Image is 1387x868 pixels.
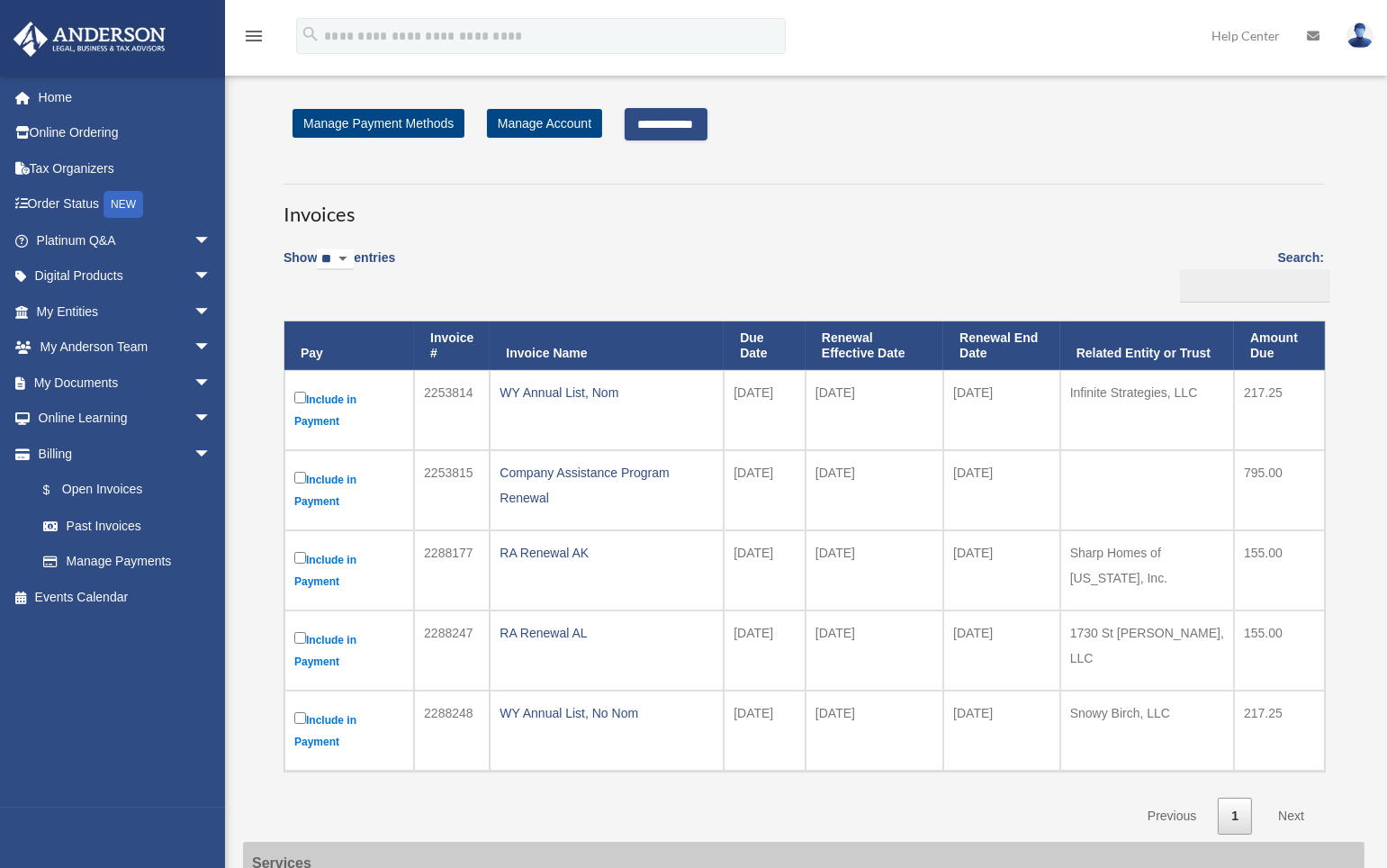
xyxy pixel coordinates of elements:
a: Events Calendar [13,579,239,615]
input: Include in Payment [294,392,306,403]
td: Snowy Birch, LLC [1060,691,1234,771]
a: Home [13,79,239,115]
td: [DATE] [943,370,1060,450]
th: Related Entity or Trust: activate to sort column ascending [1060,321,1234,370]
a: Online Ordering [13,115,239,151]
td: 217.25 [1234,691,1325,771]
div: NEW [104,191,143,218]
select: Showentries [317,249,354,270]
td: [DATE] [806,370,943,450]
input: Include in Payment [294,552,306,564]
label: Include in Payment [294,468,404,512]
span: arrow_drop_down [194,258,230,295]
td: 1730 St [PERSON_NAME], LLC [1060,610,1234,691]
span: arrow_drop_down [194,222,230,259]
td: Sharp Homes of [US_STATE], Inc. [1060,530,1234,610]
input: Include in Payment [294,632,306,644]
h3: Invoices [284,184,1324,229]
th: Due Date: activate to sort column ascending [724,321,806,370]
span: arrow_drop_down [194,330,230,366]
img: Anderson Advisors Platinum Portal [8,22,171,57]
label: Show entries [284,247,395,288]
label: Include in Payment [294,709,404,753]
td: [DATE] [724,450,806,530]
div: WY Annual List, No Nom [500,701,714,726]
td: 2288177 [414,530,490,610]
span: arrow_drop_down [194,294,230,330]
td: [DATE] [806,530,943,610]
div: WY Annual List, Nom [500,380,714,405]
th: Invoice #: activate to sort column ascending [414,321,490,370]
td: [DATE] [724,610,806,691]
td: Infinite Strategies, LLC [1060,370,1234,450]
span: arrow_drop_down [194,436,230,473]
a: Past Invoices [25,508,230,544]
td: 2288247 [414,610,490,691]
a: Digital Productsarrow_drop_down [13,258,239,294]
label: Include in Payment [294,388,404,432]
td: [DATE] [943,530,1060,610]
span: arrow_drop_down [194,365,230,402]
input: Include in Payment [294,472,306,484]
td: [DATE] [806,450,943,530]
td: [DATE] [724,370,806,450]
td: 155.00 [1234,610,1325,691]
a: $Open Invoices [25,472,221,509]
td: 2253814 [414,370,490,450]
th: Pay: activate to sort column descending [284,321,414,370]
a: My Entitiesarrow_drop_down [13,294,239,330]
td: 2253815 [414,450,490,530]
td: 795.00 [1234,450,1325,530]
td: [DATE] [943,691,1060,771]
span: $ [53,479,62,502]
a: My Anderson Teamarrow_drop_down [13,330,239,366]
td: [DATE] [943,610,1060,691]
a: Platinum Q&Aarrow_drop_down [13,222,239,258]
input: Include in Payment [294,712,306,724]
td: [DATE] [724,530,806,610]
td: 155.00 [1234,530,1325,610]
a: Order StatusNEW [13,186,239,223]
a: My Documentsarrow_drop_down [13,365,239,401]
td: 2288248 [414,691,490,771]
div: RA Renewal AK [500,540,714,565]
label: Include in Payment [294,548,404,592]
div: Company Assistance Program Renewal [500,460,714,511]
img: User Pic [1346,23,1373,49]
a: Manage Account [487,109,602,138]
td: 217.25 [1234,370,1325,450]
i: search [301,24,320,44]
a: Manage Payments [25,544,230,580]
a: Tax Organizers [13,150,239,186]
label: Include in Payment [294,628,404,673]
th: Invoice Name: activate to sort column ascending [490,321,724,370]
th: Renewal End Date: activate to sort column ascending [943,321,1060,370]
th: Amount Due: activate to sort column ascending [1234,321,1325,370]
i: menu [243,25,265,47]
a: Online Learningarrow_drop_down [13,401,239,437]
span: arrow_drop_down [194,401,230,438]
td: [DATE] [724,691,806,771]
a: menu [243,32,265,47]
a: Manage Payment Methods [293,109,464,138]
td: [DATE] [943,450,1060,530]
input: Search: [1180,269,1330,303]
a: Billingarrow_drop_down [13,436,230,472]
td: [DATE] [806,691,943,771]
div: RA Renewal AL [500,620,714,646]
label: Search: [1174,247,1324,303]
a: Previous [1134,798,1210,835]
th: Renewal Effective Date: activate to sort column ascending [806,321,943,370]
td: [DATE] [806,610,943,691]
